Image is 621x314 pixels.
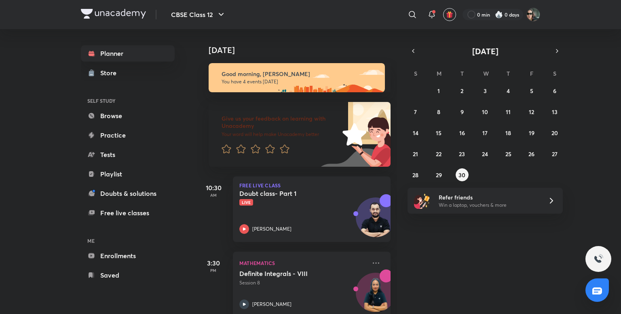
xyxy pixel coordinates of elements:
[502,126,515,139] button: September 18, 2025
[197,183,230,193] h5: 10:30
[409,147,422,160] button: September 21, 2025
[81,94,175,108] h6: SELF STUDY
[436,129,441,137] abbr: September 15, 2025
[222,70,378,78] h6: Good morning, [PERSON_NAME]
[460,108,464,116] abbr: September 9, 2025
[197,258,230,268] h5: 3:30
[482,150,488,158] abbr: September 24, 2025
[166,6,231,23] button: CBSE Class 12
[483,70,489,77] abbr: Wednesday
[502,84,515,97] button: September 4, 2025
[552,150,558,158] abbr: September 27, 2025
[525,126,538,139] button: September 19, 2025
[239,199,253,206] span: Live
[81,127,175,143] a: Practice
[197,193,230,197] p: AM
[432,147,445,160] button: September 22, 2025
[529,108,534,116] abbr: September 12, 2025
[81,9,146,19] img: Company Logo
[419,45,551,57] button: [DATE]
[412,171,418,179] abbr: September 28, 2025
[81,65,175,81] a: Store
[239,258,366,268] p: Mathematics
[409,168,422,181] button: September 28, 2025
[443,8,456,21] button: avatar
[548,84,561,97] button: September 6, 2025
[506,108,511,116] abbr: September 11, 2025
[505,150,511,158] abbr: September 25, 2025
[436,150,441,158] abbr: September 22, 2025
[484,87,487,95] abbr: September 3, 2025
[315,102,391,167] img: feedback_image
[479,147,492,160] button: September 24, 2025
[551,129,558,137] abbr: September 20, 2025
[222,115,340,129] h6: Give us your feedback on learning with Unacademy
[437,87,440,95] abbr: September 1, 2025
[81,9,146,21] a: Company Logo
[456,147,469,160] button: September 23, 2025
[239,269,340,278] h5: Definite Integrals - VIII
[81,108,175,124] a: Browse
[81,146,175,163] a: Tests
[432,84,445,97] button: September 1, 2025
[479,126,492,139] button: September 17, 2025
[526,8,540,21] img: Arihant
[482,129,488,137] abbr: September 17, 2025
[458,171,465,179] abbr: September 30, 2025
[472,46,498,57] span: [DATE]
[456,105,469,118] button: September 9, 2025
[81,234,175,248] h6: ME
[252,225,291,233] p: [PERSON_NAME]
[100,68,121,78] div: Store
[413,129,418,137] abbr: September 14, 2025
[502,105,515,118] button: September 11, 2025
[432,168,445,181] button: September 29, 2025
[548,126,561,139] button: September 20, 2025
[81,45,175,62] a: Planner
[482,108,488,116] abbr: September 10, 2025
[529,129,534,137] abbr: September 19, 2025
[446,11,453,18] img: avatar
[432,105,445,118] button: September 8, 2025
[525,84,538,97] button: September 5, 2025
[356,202,395,241] img: Avatar
[459,129,465,137] abbr: September 16, 2025
[594,254,603,264] img: ttu
[507,70,510,77] abbr: Thursday
[222,131,340,138] p: Your word will help make Unacademy better
[81,267,175,283] a: Saved
[414,70,417,77] abbr: Sunday
[479,105,492,118] button: September 10, 2025
[548,147,561,160] button: September 27, 2025
[530,87,533,95] abbr: September 5, 2025
[525,105,538,118] button: September 12, 2025
[81,205,175,221] a: Free live classes
[222,78,378,85] p: You have 4 events [DATE]
[81,248,175,264] a: Enrollments
[552,108,558,116] abbr: September 13, 2025
[507,87,510,95] abbr: September 4, 2025
[239,189,340,197] h5: Doubt class- Part 1
[460,87,463,95] abbr: September 2, 2025
[239,183,384,188] p: FREE LIVE CLASS
[436,171,442,179] abbr: September 29, 2025
[209,63,385,92] img: morning
[439,202,538,209] p: Win a laptop, vouchers & more
[460,70,464,77] abbr: Tuesday
[409,126,422,139] button: September 14, 2025
[413,150,418,158] abbr: September 21, 2025
[439,193,538,202] h6: Refer friends
[553,87,556,95] abbr: September 6, 2025
[505,129,511,137] abbr: September 18, 2025
[414,193,430,209] img: referral
[459,150,465,158] abbr: September 23, 2025
[209,45,399,55] h4: [DATE]
[548,105,561,118] button: September 13, 2025
[437,108,440,116] abbr: September 8, 2025
[479,84,492,97] button: September 3, 2025
[239,279,366,286] p: Session 8
[409,105,422,118] button: September 7, 2025
[197,268,230,273] p: PM
[252,301,291,308] p: [PERSON_NAME]
[456,84,469,97] button: September 2, 2025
